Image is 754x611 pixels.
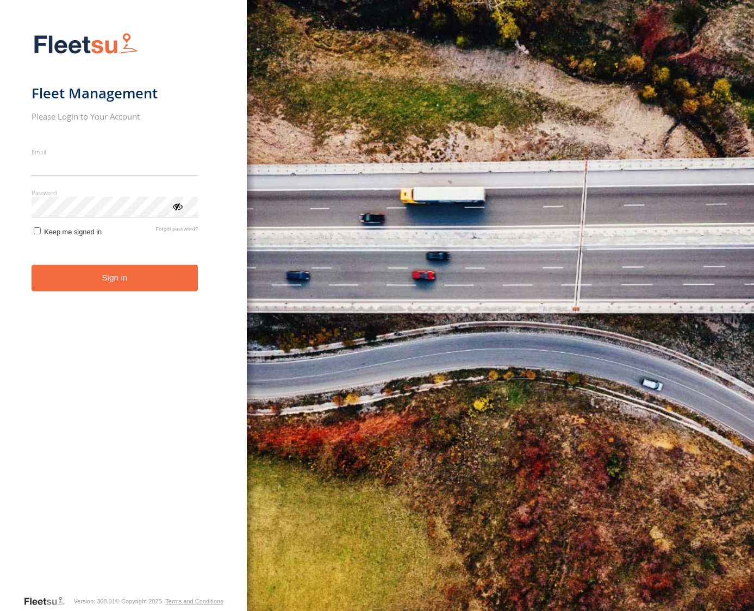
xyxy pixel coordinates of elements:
div: ViewPassword [172,201,183,211]
h2: Please Login to Your Account [32,111,198,122]
div: Version: 308.01 [73,598,115,604]
input: Keep me signed in [34,227,41,234]
form: main [32,26,216,595]
button: Sign in [32,265,198,291]
a: Visit our Website [23,596,73,607]
img: Fleetsu [32,30,140,58]
label: Email [32,148,198,156]
a: Forgot password? [155,226,198,236]
label: Password [32,189,198,197]
div: © Copyright 2025 - [115,598,223,604]
span: Keep me signed in [44,228,102,236]
h1: Fleet Management [32,84,198,102]
a: Terms and Conditions [165,598,223,604]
